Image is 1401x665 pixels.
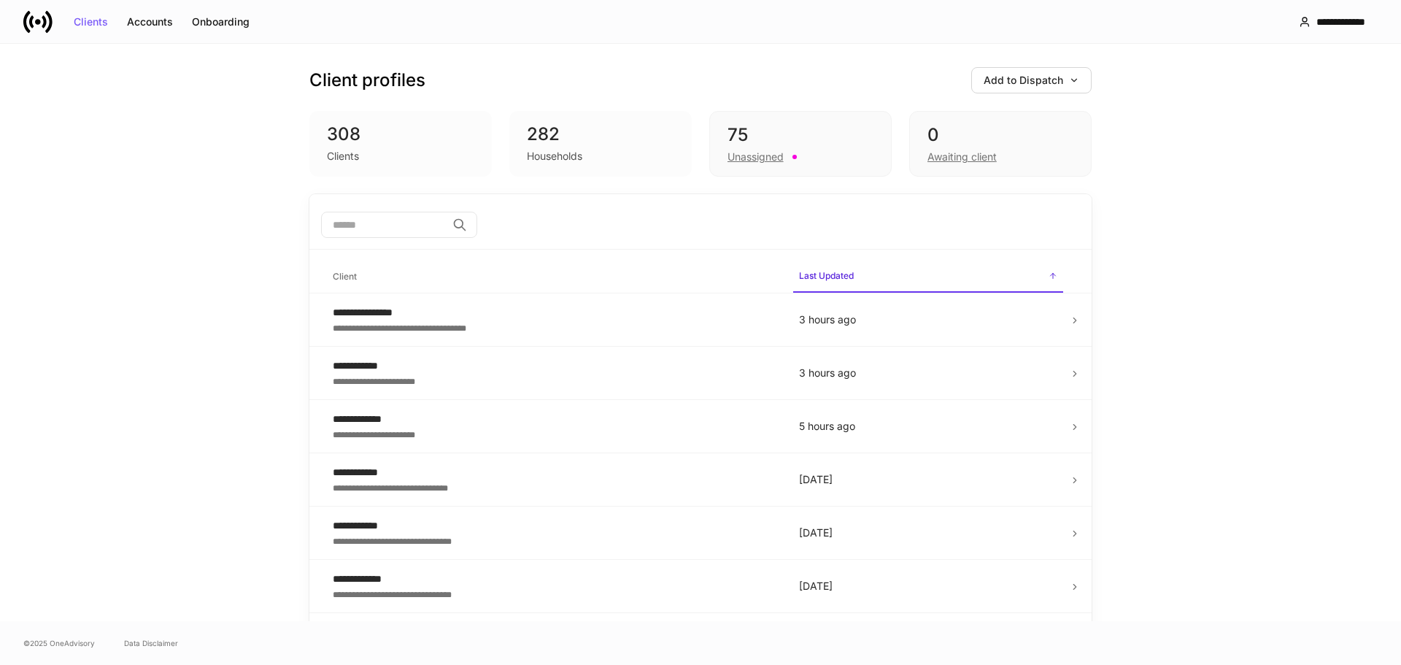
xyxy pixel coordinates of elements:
div: Unassigned [727,150,784,164]
p: [DATE] [799,472,1057,487]
p: 3 hours ago [799,366,1057,380]
div: Add to Dispatch [984,75,1079,85]
h3: Client profiles [309,69,425,92]
span: © 2025 OneAdvisory [23,637,95,649]
div: Awaiting client [927,150,997,164]
div: 0Awaiting client [909,111,1092,177]
h6: Client [333,269,357,283]
div: 75Unassigned [709,111,892,177]
div: 282 [527,123,674,146]
div: 0 [927,123,1073,147]
div: 308 [327,123,474,146]
a: Data Disclaimer [124,637,178,649]
p: 5 hours ago [799,419,1057,434]
button: Add to Dispatch [971,67,1092,93]
div: 75 [727,123,873,147]
p: [DATE] [799,579,1057,593]
button: Onboarding [182,10,259,34]
div: Households [527,149,582,164]
button: Accounts [117,10,182,34]
span: Client [327,262,781,292]
div: Clients [74,17,108,27]
div: Clients [327,149,359,164]
span: Last Updated [793,261,1063,293]
button: Clients [64,10,117,34]
p: 3 hours ago [799,312,1057,327]
div: Onboarding [192,17,250,27]
div: Accounts [127,17,173,27]
h6: Last Updated [799,269,854,282]
p: [DATE] [799,526,1057,540]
